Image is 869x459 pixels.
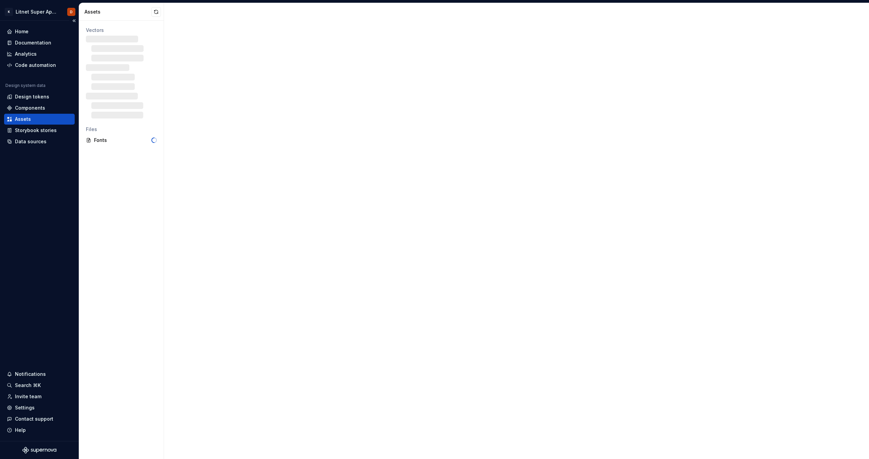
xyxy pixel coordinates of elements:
[83,135,160,146] a: Fonts
[1,4,77,19] button: KLitnet Super App 2.0.D
[4,103,75,113] a: Components
[4,391,75,402] a: Invite team
[5,8,13,16] div: K
[4,60,75,71] a: Code automation
[22,447,56,454] svg: Supernova Logo
[15,51,37,57] div: Analytics
[4,414,75,424] button: Contact support
[4,369,75,380] button: Notifications
[15,116,31,123] div: Assets
[5,83,45,88] div: Design system data
[16,8,59,15] div: Litnet Super App 2.0.
[86,126,157,133] div: Files
[15,393,41,400] div: Invite team
[15,138,47,145] div: Data sources
[4,49,75,59] a: Analytics
[15,127,57,134] div: Storybook stories
[4,402,75,413] a: Settings
[94,137,151,144] div: Fonts
[15,416,53,422] div: Contact support
[15,62,56,69] div: Code automation
[4,136,75,147] a: Data sources
[15,371,46,378] div: Notifications
[4,37,75,48] a: Documentation
[15,28,29,35] div: Home
[15,404,35,411] div: Settings
[4,125,75,136] a: Storybook stories
[15,105,45,111] div: Components
[85,8,151,15] div: Assets
[15,39,51,46] div: Documentation
[4,114,75,125] a: Assets
[15,382,41,389] div: Search ⌘K
[70,9,73,15] div: D
[69,16,79,25] button: Collapse sidebar
[4,26,75,37] a: Home
[4,91,75,102] a: Design tokens
[15,427,26,434] div: Help
[4,425,75,436] button: Help
[15,93,49,100] div: Design tokens
[4,380,75,391] button: Search ⌘K
[86,27,157,34] div: Vectors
